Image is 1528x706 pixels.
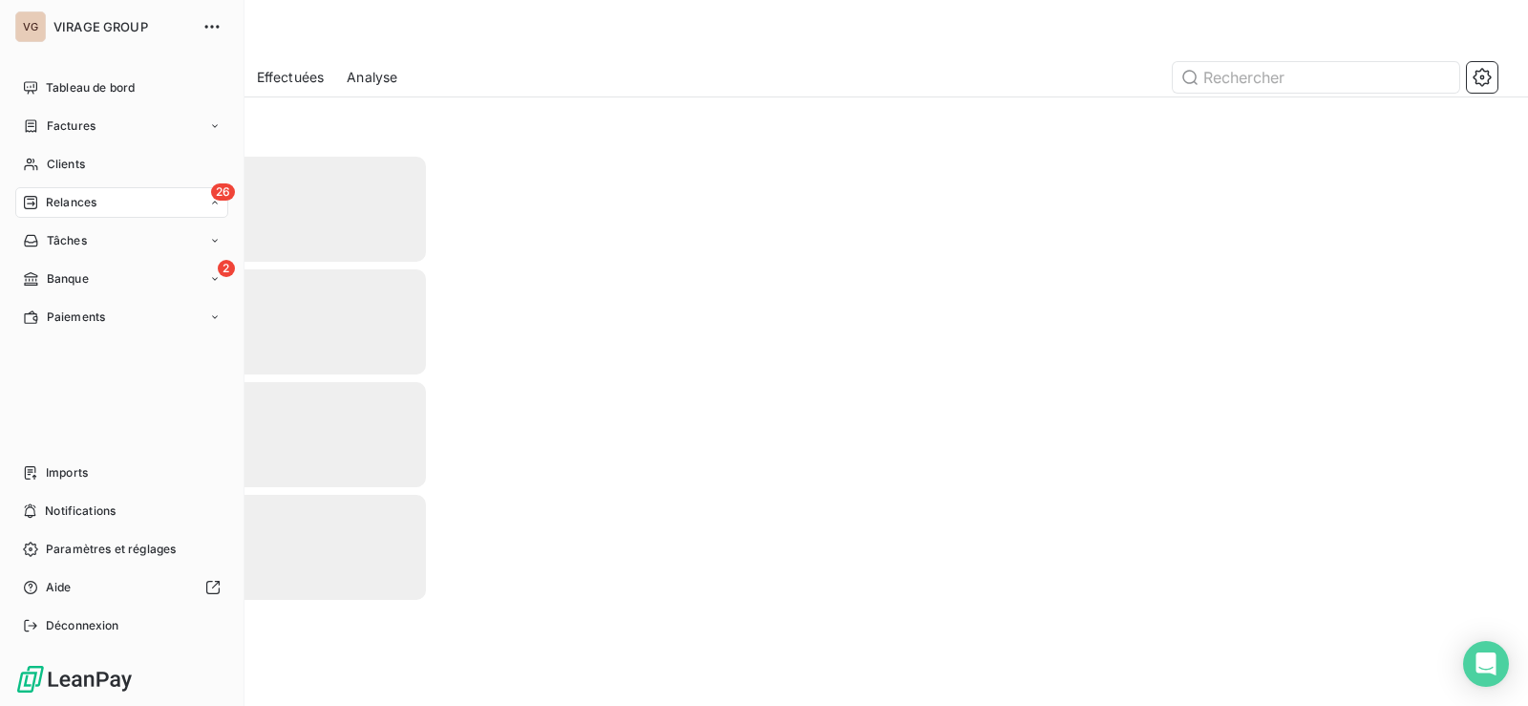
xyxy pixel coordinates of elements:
[53,19,191,34] span: VIRAGE GROUP
[46,79,135,96] span: Tableau de bord
[347,68,397,87] span: Analyse
[211,183,235,201] span: 26
[46,194,96,211] span: Relances
[46,617,119,634] span: Déconnexion
[47,156,85,173] span: Clients
[15,664,134,695] img: Logo LeanPay
[45,503,116,520] span: Notifications
[46,541,176,558] span: Paramètres et réglages
[47,270,89,288] span: Banque
[218,260,235,277] span: 2
[15,11,46,42] div: VG
[46,464,88,481] span: Imports
[46,579,72,596] span: Aide
[15,572,228,603] a: Aide
[47,309,105,326] span: Paiements
[257,68,325,87] span: Effectuées
[47,232,87,249] span: Tâches
[1173,62,1459,93] input: Rechercher
[47,118,95,135] span: Factures
[1463,641,1509,687] div: Open Intercom Messenger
